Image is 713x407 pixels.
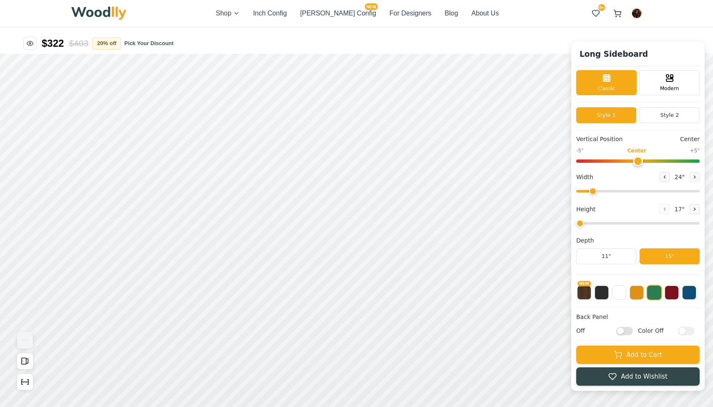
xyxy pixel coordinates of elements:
button: White [612,286,626,300]
button: Green [647,285,662,300]
img: Woodlly [71,7,126,20]
span: Color Off [638,326,674,335]
button: 15" [640,248,700,264]
button: 11" [576,248,636,264]
h1: Click to rename [576,47,651,62]
span: Height [576,205,595,214]
span: +5" [690,147,700,154]
button: Negin [632,8,642,18]
span: 9+ [598,4,605,11]
span: Depth [576,236,594,245]
button: Style 1 [576,107,636,123]
img: Gallery [17,332,33,349]
button: Open All Doors and Drawers [17,353,33,369]
button: Inch Config [253,8,287,18]
input: Off [616,326,633,335]
button: About Us [472,8,499,18]
span: 24 " [673,173,686,182]
span: Vertical Position [576,135,623,144]
span: Center [627,147,646,154]
span: Modern [660,85,679,92]
button: Blog [445,8,458,18]
button: Shop [216,8,240,18]
button: NEW [577,286,591,300]
span: 17 " [673,205,686,214]
span: Width [576,173,593,182]
img: Negin [632,9,641,18]
span: -5" [576,147,583,154]
button: Black [595,286,609,300]
span: NEW [365,3,378,10]
button: Add to Wishlist [576,367,700,386]
button: Style 2 [640,107,700,123]
button: Show Dimensions [17,374,33,390]
button: View Gallery [17,332,33,349]
span: Classic [598,85,615,92]
button: Red [665,286,679,300]
input: Color Off [678,326,695,335]
button: [PERSON_NAME] ConfigNEW [300,8,376,18]
h4: Back Panel [576,313,700,321]
button: Yellow [630,286,644,300]
button: 9+ [588,6,603,21]
span: NEW [577,281,591,286]
button: For Designers [389,8,431,18]
button: Add to Cart [576,346,700,364]
span: Off [576,326,612,335]
button: Blue [682,286,696,300]
span: Center [680,135,700,144]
